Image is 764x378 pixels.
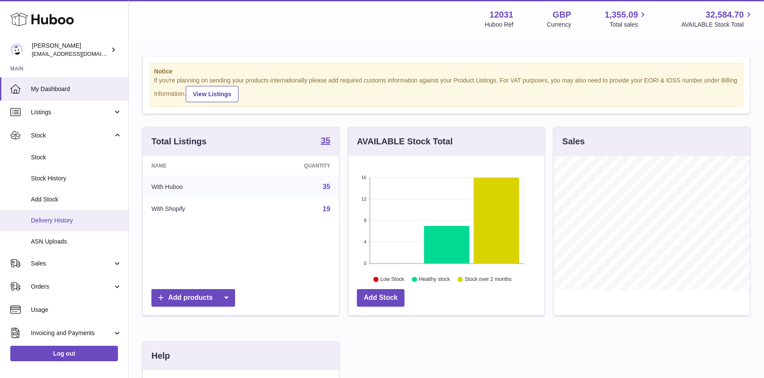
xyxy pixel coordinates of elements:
[357,136,453,147] h3: AVAILABLE Stock Total
[151,350,170,362] h3: Help
[154,67,739,76] strong: Notice
[31,329,113,337] span: Invoicing and Payments
[610,21,648,29] span: Total sales
[31,85,122,93] span: My Dashboard
[489,9,513,21] strong: 12031
[151,136,207,147] h3: Total Listings
[364,218,366,223] text: 8
[10,346,118,361] a: Log out
[323,205,330,213] a: 19
[357,289,405,307] a: Add Stock
[681,21,754,29] span: AVAILABLE Stock Total
[151,289,235,307] a: Add products
[154,76,739,102] div: If you're planning on sending your products internationally please add required customs informati...
[485,21,513,29] div: Huboo Ref
[31,108,113,116] span: Listings
[31,259,113,268] span: Sales
[31,174,122,183] span: Stock History
[32,42,109,58] div: [PERSON_NAME]
[10,43,23,56] img: admin@makewellforyou.com
[321,136,330,145] strong: 35
[361,175,366,180] text: 16
[681,9,754,29] a: 32,584.70 AVAILABLE Stock Total
[143,156,248,176] th: Name
[31,131,113,140] span: Stock
[143,198,248,220] td: With Shopify
[31,306,122,314] span: Usage
[361,196,366,201] text: 12
[31,216,122,225] span: Delivery History
[323,183,330,190] a: 35
[31,238,122,246] span: ASN Uploads
[547,21,571,29] div: Currency
[380,276,405,282] text: Low Stock
[465,276,511,282] text: Stock over 2 months
[31,195,122,204] span: Add Stock
[186,86,239,102] a: View Listings
[706,9,744,21] span: 32,584.70
[32,50,126,57] span: [EMAIL_ADDRESS][DOMAIN_NAME]
[248,156,339,176] th: Quantity
[31,153,122,162] span: Stock
[562,136,585,147] h3: Sales
[364,239,366,244] text: 4
[143,176,248,198] td: With Huboo
[605,9,638,21] span: 1,355.09
[419,276,450,282] text: Healthy stock
[364,261,366,266] text: 0
[605,9,648,29] a: 1,355.09 Total sales
[553,9,571,21] strong: GBP
[321,136,330,146] a: 35
[31,283,113,291] span: Orders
